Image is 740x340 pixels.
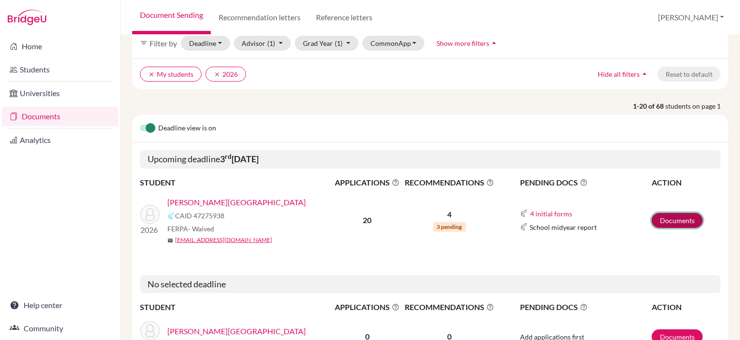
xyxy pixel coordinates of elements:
[530,222,597,232] span: School midyear report
[333,301,401,313] span: APPLICATIONS
[150,39,177,48] span: Filter by
[220,154,259,164] b: 3 [DATE]
[433,222,466,232] span: 3 pending
[2,107,118,126] a: Documents
[158,123,216,134] span: Deadline view is on
[181,36,230,51] button: Deadline
[206,67,246,82] button: clear2026
[651,301,721,313] th: ACTION
[363,215,372,225] b: 20
[225,153,232,160] sup: rd
[188,225,214,233] span: - Waived
[2,319,118,338] a: Community
[140,224,160,236] p: 2026
[234,36,291,51] button: Advisor(1)
[402,209,496,220] p: 4
[2,60,118,79] a: Students
[214,71,220,78] i: clear
[428,36,507,51] button: Show more filtersarrow_drop_up
[362,36,425,51] button: CommonApp
[402,301,496,313] span: RECOMMENDATIONS
[654,8,728,27] button: [PERSON_NAME]
[402,177,496,188] span: RECOMMENDATIONS
[268,39,275,47] span: (1)
[140,67,202,82] button: clearMy students
[167,224,214,234] span: FERPA
[140,150,721,169] h5: Upcoming deadline
[652,213,703,228] a: Documents
[2,37,118,56] a: Home
[520,301,651,313] span: PENDING DOCS
[640,69,649,79] i: arrow_drop_up
[295,36,358,51] button: Grad Year(1)
[658,67,721,82] button: Reset to default
[167,197,306,208] a: [PERSON_NAME][GEOGRAPHIC_DATA]
[2,130,118,150] a: Analytics
[167,238,173,243] span: mail
[167,212,175,220] img: Common App logo
[140,176,333,189] th: STUDENT
[633,101,665,111] strong: 1-20 of 68
[167,326,306,337] a: [PERSON_NAME][GEOGRAPHIC_DATA]
[665,101,728,111] span: students on page 1
[140,275,721,294] h5: No selected deadline
[148,71,155,78] i: clear
[437,39,489,47] span: Show more filters
[333,177,401,188] span: APPLICATIONS
[335,39,343,47] span: (1)
[589,67,658,82] button: Hide all filtersarrow_drop_up
[530,208,573,219] button: 4 initial forms
[598,70,640,78] span: Hide all filters
[140,301,333,313] th: STUDENT
[140,39,148,47] i: filter_list
[2,296,118,315] a: Help center
[8,10,46,25] img: Bridge-U
[175,211,224,221] span: CAID 47275938
[489,38,499,48] i: arrow_drop_up
[520,223,528,231] img: Common App logo
[2,84,118,103] a: Universities
[520,210,528,217] img: Common App logo
[651,176,721,189] th: ACTION
[175,236,272,244] a: [EMAIL_ADDRESS][DOMAIN_NAME]
[140,205,160,224] img: Stojadinovic, Eo
[520,177,651,188] span: PENDING DOCS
